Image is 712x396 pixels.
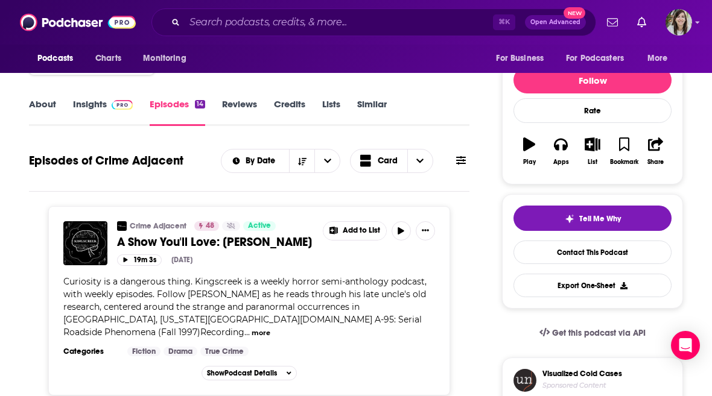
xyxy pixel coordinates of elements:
[666,9,692,36] span: Logged in as devinandrade
[221,149,341,173] h2: Choose List sort
[117,234,312,250] span: A Show You'll Love: [PERSON_NAME]
[274,98,305,126] a: Credits
[127,347,161,356] a: Fiction
[608,130,640,173] button: Bookmark
[185,13,493,32] input: Search podcasts, credits, & more...
[323,222,386,240] button: Show More Button
[545,130,576,173] button: Apps
[577,130,608,173] button: List
[63,347,118,356] h3: Categories
[632,12,651,33] a: Show notifications dropdown
[513,130,545,173] button: Play
[602,12,623,33] a: Show notifications dropdown
[513,369,536,392] img: coldCase.18b32719.png
[206,220,214,232] span: 48
[610,159,638,166] div: Bookmark
[252,328,270,338] button: more
[488,47,559,70] button: open menu
[164,347,197,356] a: Drama
[558,47,641,70] button: open menu
[666,9,692,36] button: Show profile menu
[244,327,250,338] span: ...
[143,50,186,67] span: Monitoring
[29,153,183,168] h1: Episodes of Crime Adjacent
[117,221,127,231] img: Crime Adjacent
[112,100,133,110] img: Podchaser Pro
[513,98,672,123] div: Rate
[564,7,585,19] span: New
[150,98,205,126] a: Episodes14
[289,149,314,172] button: Sort Direction
[222,98,257,126] a: Reviews
[37,50,73,67] span: Podcasts
[195,100,205,108] div: 14
[29,98,56,126] a: About
[194,221,219,231] a: 48
[350,149,433,173] button: Choose View
[63,276,427,338] span: Curiosity is a dangerous thing. Kingscreek is a weekly horror semi-anthology podcast, with weekly...
[207,369,277,377] span: Show Podcast Details
[200,347,249,356] a: True Crime
[95,50,121,67] span: Charts
[671,331,700,360] div: Open Intercom Messenger
[513,240,672,264] a: Contact This Podcast
[666,9,692,36] img: User Profile
[523,159,536,166] div: Play
[135,47,202,70] button: open menu
[378,157,398,165] span: Card
[202,366,297,380] button: ShowPodcast Details
[552,328,646,338] span: Get this podcast via API
[73,98,133,126] a: InsightsPodchaser Pro
[322,98,340,126] a: Lists
[542,369,622,379] h3: Visualized Cold Cases
[343,226,380,235] span: Add to List
[647,159,664,166] div: Share
[63,221,107,265] img: A Show You'll Love: Kingscreek
[640,130,672,173] button: Share
[87,47,129,70] a: Charts
[530,19,580,25] span: Open Advanced
[248,220,271,232] span: Active
[513,274,672,297] button: Export One-Sheet
[579,214,621,224] span: Tell Me Why
[493,14,515,30] span: ⌘ K
[221,157,290,165] button: open menu
[117,234,314,250] a: A Show You'll Love: [PERSON_NAME]
[20,11,136,34] img: Podchaser - Follow, Share and Rate Podcasts
[513,67,672,93] button: Follow
[530,318,655,348] a: Get this podcast via API
[525,15,586,30] button: Open AdvancedNew
[171,256,192,264] div: [DATE]
[513,206,672,231] button: tell me why sparkleTell Me Why
[416,221,435,240] button: Show More Button
[553,159,569,166] div: Apps
[117,254,162,266] button: 19m 3s
[130,221,186,231] a: Crime Adjacent
[496,50,544,67] span: For Business
[29,47,89,70] button: open menu
[357,98,387,126] a: Similar
[647,50,668,67] span: More
[566,50,624,67] span: For Podcasters
[243,221,276,231] a: Active
[151,8,596,36] div: Search podcasts, credits, & more...
[314,149,340,172] button: open menu
[246,157,279,165] span: By Date
[639,47,683,70] button: open menu
[565,214,574,224] img: tell me why sparkle
[588,159,597,166] div: List
[542,381,622,389] h4: Sponsored Content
